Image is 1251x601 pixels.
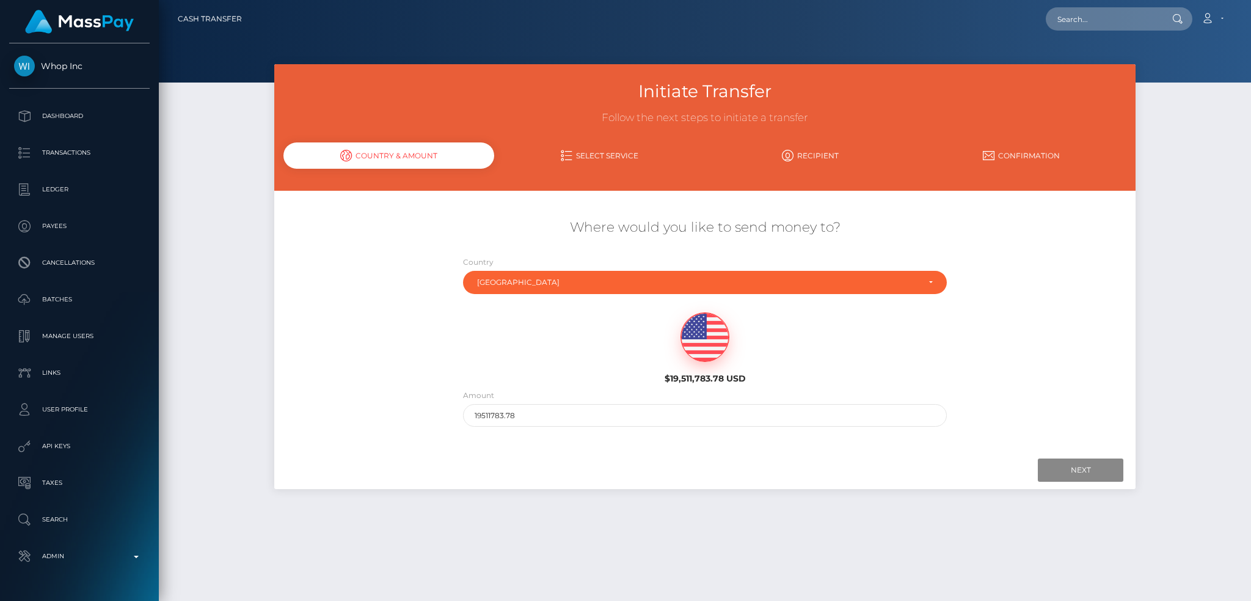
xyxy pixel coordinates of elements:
a: Cancellations [9,248,150,278]
h3: Follow the next steps to initiate a transfer [283,111,1126,125]
input: Search... [1046,7,1161,31]
p: Transactions [14,144,145,162]
span: Whop Inc [9,61,150,72]
p: Taxes [14,474,145,492]
h3: Initiate Transfer [283,79,1126,103]
p: Links [14,364,145,382]
div: Country & Amount [283,142,494,169]
a: Links [9,358,150,388]
a: Taxes [9,468,150,498]
p: Manage Users [14,327,145,345]
a: Confirmation [916,145,1126,166]
img: MassPay Logo [25,10,134,34]
a: Search [9,504,150,535]
a: User Profile [9,394,150,425]
a: Recipient [705,145,916,166]
a: Payees [9,211,150,242]
h6: $19,511,783.78 USD [594,374,815,384]
div: [GEOGRAPHIC_DATA] [477,278,919,287]
img: USD.png [681,313,729,362]
input: Next [1038,459,1123,482]
a: Select Service [494,145,705,166]
a: Manage Users [9,321,150,352]
p: Admin [14,547,145,566]
label: Country [463,257,494,268]
p: Cancellations [14,254,145,272]
input: Amount to send in USD (Maximum: 19511783.78) [463,404,947,427]
a: Ledger [9,174,150,205]
p: Search [14,511,145,529]
p: Payees [14,217,145,235]
a: Dashboard [9,101,150,131]
a: Cash Transfer [178,6,242,32]
label: Amount [463,390,494,401]
button: Uzbekistan [463,271,947,294]
a: Batches [9,284,150,315]
p: Batches [14,290,145,309]
p: User Profile [14,400,145,419]
p: Dashboard [14,107,145,125]
img: Whop Inc [14,56,35,76]
h5: Where would you like to send money to? [283,218,1126,237]
p: Ledger [14,180,145,199]
p: API Keys [14,437,145,455]
a: Admin [9,541,150,572]
a: API Keys [9,431,150,462]
a: Transactions [9,138,150,168]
